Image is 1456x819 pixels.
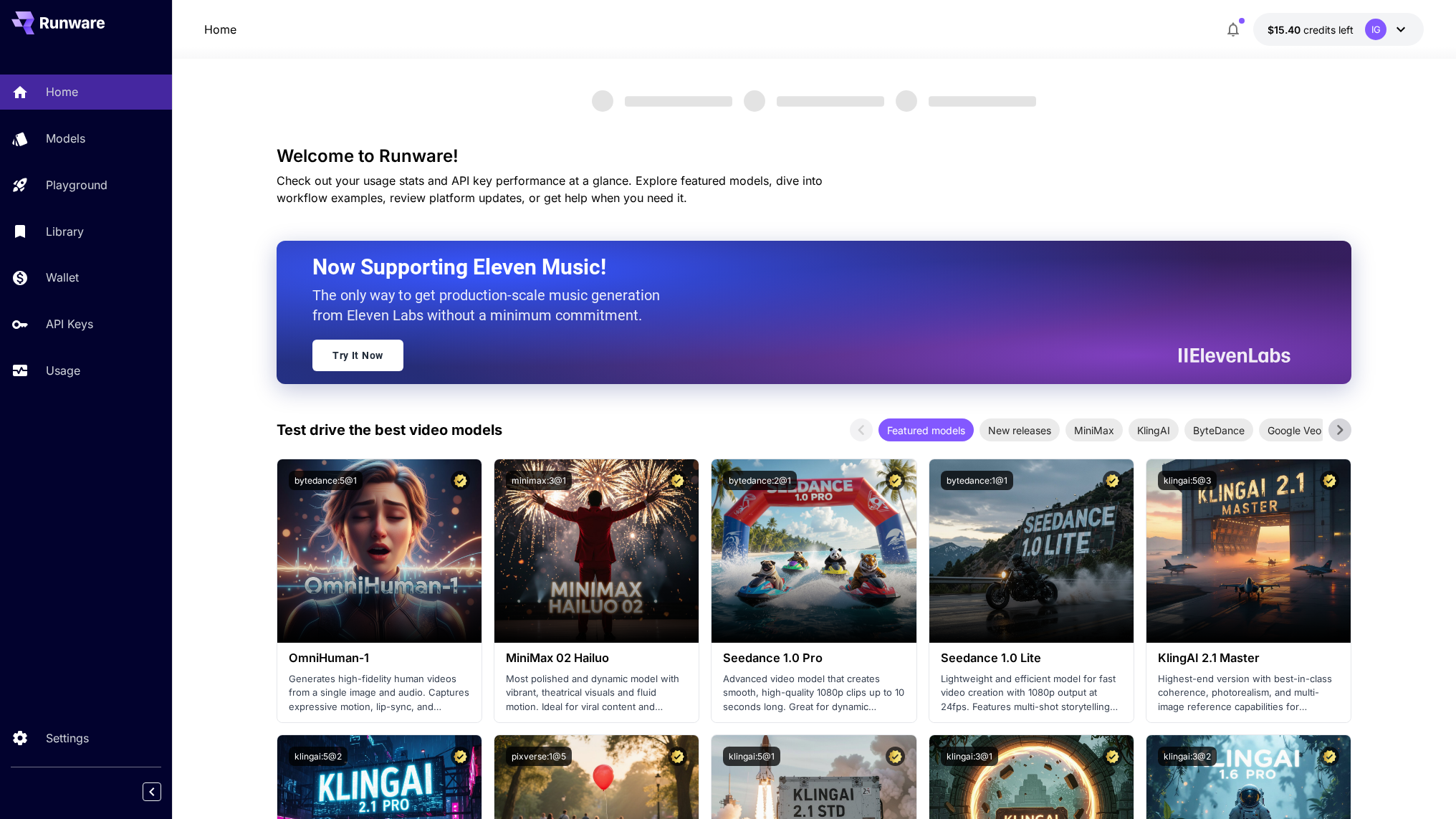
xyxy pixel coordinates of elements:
[46,83,78,100] p: Home
[204,21,236,38] a: Home
[312,254,1280,281] h2: Now Supporting Eleven Music!
[143,782,161,801] button: Collapse sidebar
[1158,747,1217,766] button: klingai:3@2
[929,459,1134,643] img: alt
[312,340,403,371] a: Try It Now
[1103,747,1122,766] button: Certified Model – Vetted for best performance and includes a commercial license.
[878,418,974,441] div: Featured models
[204,21,236,38] nav: breadcrumb
[46,269,79,286] p: Wallet
[668,471,687,490] button: Certified Model – Vetted for best performance and includes a commercial license.
[723,747,780,766] button: klingai:5@1
[1320,747,1339,766] button: Certified Model – Vetted for best performance and includes a commercial license.
[1184,423,1253,438] span: ByteDance
[289,471,363,490] button: bytedance:5@1
[289,747,348,766] button: klingai:5@2
[506,651,687,665] h3: MiniMax 02 Hailuo
[1259,418,1330,441] div: Google Veo
[506,471,572,490] button: minimax:3@1
[277,146,1351,166] h3: Welcome to Runware!
[980,423,1060,438] span: New releases
[1184,418,1253,441] div: ByteDance
[941,651,1122,665] h3: Seedance 1.0 Lite
[1129,418,1179,441] div: KlingAI
[1129,423,1179,438] span: KlingAI
[723,471,797,490] button: bytedance:2@1
[1365,19,1386,40] div: IG
[277,459,482,643] img: alt
[1065,423,1123,438] span: MiniMax
[277,173,823,205] span: Check out your usage stats and API key performance at a glance. Explore featured models, dive int...
[153,779,172,805] div: Collapse sidebar
[941,471,1013,490] button: bytedance:1@1
[506,747,572,766] button: pixverse:1@5
[46,362,80,379] p: Usage
[1103,471,1122,490] button: Certified Model – Vetted for best performance and includes a commercial license.
[668,747,687,766] button: Certified Model – Vetted for best performance and includes a commercial license.
[46,130,85,147] p: Models
[886,471,905,490] button: Certified Model – Vetted for best performance and includes a commercial license.
[980,418,1060,441] div: New releases
[289,672,470,714] p: Generates high-fidelity human videos from a single image and audio. Captures expressive motion, l...
[1158,651,1339,665] h3: KlingAI 2.1 Master
[1158,471,1217,490] button: klingai:5@3
[451,471,470,490] button: Certified Model – Vetted for best performance and includes a commercial license.
[941,672,1122,714] p: Lightweight and efficient model for fast video creation with 1080p output at 24fps. Features mult...
[1146,459,1351,643] img: alt
[494,459,699,643] img: alt
[46,729,89,747] p: Settings
[312,285,671,325] p: The only way to get production-scale music generation from Eleven Labs without a minimum commitment.
[1259,423,1330,438] span: Google Veo
[723,672,904,714] p: Advanced video model that creates smooth, high-quality 1080p clips up to 10 seconds long. Great f...
[1065,418,1123,441] div: MiniMax
[46,315,93,332] p: API Keys
[506,672,687,714] p: Most polished and dynamic model with vibrant, theatrical visuals and fluid motion. Ideal for vira...
[46,176,107,193] p: Playground
[451,747,470,766] button: Certified Model – Vetted for best performance and includes a commercial license.
[1320,471,1339,490] button: Certified Model – Vetted for best performance and includes a commercial license.
[1268,24,1303,36] span: $15.40
[1158,672,1339,714] p: Highest-end version with best-in-class coherence, photorealism, and multi-image reference capabil...
[1253,13,1424,46] button: $15.39574IG
[886,747,905,766] button: Certified Model – Vetted for best performance and includes a commercial license.
[712,459,916,643] img: alt
[1268,22,1354,37] div: $15.39574
[289,651,470,665] h3: OmniHuman‑1
[878,423,974,438] span: Featured models
[46,223,84,240] p: Library
[1303,24,1354,36] span: credits left
[277,419,502,441] p: Test drive the best video models
[941,747,998,766] button: klingai:3@1
[723,651,904,665] h3: Seedance 1.0 Pro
